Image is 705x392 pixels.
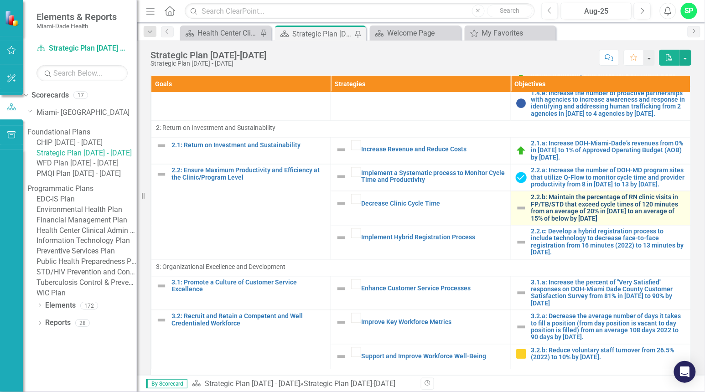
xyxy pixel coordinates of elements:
[387,27,459,39] div: Welcome Page
[36,246,137,257] a: Preventive Services Plan
[500,7,519,14] span: Search
[361,285,506,292] a: Enhance Customer Service Processes
[336,317,347,328] img: Not Defined
[182,27,258,39] a: Health Center Clinical Admin Support Landing Page
[482,27,554,39] div: My Favorites
[511,165,690,191] td: Double-Click to Edit Right Click for Context Menu
[27,127,137,138] a: Foundational Plans
[361,146,506,153] a: Increase Revenue and Reduce Costs
[674,361,696,383] div: Open Intercom Messenger
[511,276,690,310] td: Double-Click to Edit Right Click for Context Menu
[531,347,686,361] a: 3.2.b: Reduce voluntary staff turnover from 26.5% (2022) to 10% by [DATE].
[487,5,533,17] button: Search
[331,138,511,165] td: Double-Click to Edit Right Click for Context Menu
[36,267,137,278] a: STD/HIV Prevention and Control Plan
[36,148,137,159] a: Strategic Plan [DATE] - [DATE]
[205,379,300,388] a: Strategic Plan [DATE] - [DATE]
[531,279,686,308] a: 3.1.a: Increase the percent of "Very Satisfied" responses on DOH-Miami Dade County Customer Satis...
[150,60,266,67] div: Strategic Plan [DATE] - [DATE]
[531,140,686,161] a: 2.1.a: Increase DOH-Miami-Dade’s revenues from 0% in [DATE] to 1% of Approved Operating Budget (A...
[516,172,527,183] img: Complete
[361,170,506,184] a: Implement a Systematic process to Monitor Cycle Time and Productivity
[516,288,527,299] img: Not Defined
[192,379,414,389] div: »
[467,27,554,39] a: My Favorites
[36,215,137,226] a: Financial Management Plan
[36,43,128,54] a: Strategic Plan [DATE] - [DATE]
[36,22,117,30] small: Miami-Dade Health
[372,27,459,39] a: Welcome Page
[156,315,167,326] img: Not Defined
[156,140,167,151] img: Not Defined
[361,319,506,326] a: Improve Key Workforce Metrics
[156,263,686,272] span: 3: Organizational Excellence and Development
[45,318,71,328] a: Reports
[336,284,347,294] img: Not Defined
[531,167,686,188] a: 2.2.a: Increase the number of DOH-MD program sites that utilize Q-Flow to monitor cycle time and ...
[304,379,395,388] div: Strategic Plan [DATE]-[DATE]
[156,124,686,133] span: 2: Return on Investment and Sustainability
[185,3,534,19] input: Search ClearPoint...
[36,205,137,215] a: Environmental Health Plan
[171,167,326,181] a: 2.2: Ensure Maximum Productivity and Efficiency at the Clinic/Program Level
[146,379,187,388] span: By Scorecard
[73,92,88,99] div: 17
[36,169,137,179] a: PMQI Plan [DATE] - [DATE]
[331,276,511,310] td: Double-Click to Edit Right Click for Context Menu
[36,11,117,22] span: Elements & Reports
[171,142,326,149] a: 2.1: Return on Investment and Sustainability
[171,313,326,327] a: 3.2: Recruit and Retain a Competent and Well Credentialed Workforce
[36,194,137,205] a: EDC-IS Plan
[336,198,347,209] img: Not Defined
[36,108,137,118] a: Miami- [GEOGRAPHIC_DATA]
[331,191,511,226] td: Double-Click to Edit Right Click for Context Menu
[516,322,527,333] img: Not Defined
[511,310,690,345] td: Double-Click to Edit Right Click for Context Menu
[336,171,347,182] img: Not Defined
[197,27,258,39] div: Health Center Clinical Admin Support Landing Page
[531,194,686,222] a: 2.2.b: Maintain the percentage of RN clinic visits in FP/TB/STD that exceed cycle times of 120 mi...
[531,313,686,341] a: 3.2.a: Decrease the average number of days it takes to fill a position (from day position is vaca...
[156,169,167,180] img: Not Defined
[75,319,90,327] div: 28
[292,28,352,40] div: Strategic Plan [DATE]-[DATE]
[561,3,632,19] button: Aug-25
[361,353,506,360] a: Support and Improve Workforce Well-Being
[516,237,527,248] img: Not Defined
[171,279,326,294] a: 3.1: Promote a Culture of Customer Service Excellence
[36,65,128,81] input: Search Below...
[36,257,137,267] a: Public Health Preparedness Plan
[36,226,137,236] a: Health Center Clinical Admin Support Plan
[336,144,347,155] img: Not Defined
[511,87,690,121] td: Double-Click to Edit Right Click for Context Menu
[516,98,527,109] img: Baseline Only
[516,203,527,214] img: Not Defined
[516,349,527,360] img: Not On Track
[36,278,137,288] a: Tuberculosis Control & Prevention Plan
[36,236,137,246] a: Information Technology Plan
[331,226,511,260] td: Double-Click to Edit Right Click for Context Menu
[331,310,511,345] td: Double-Click to Edit Right Click for Context Menu
[150,50,266,60] div: Strategic Plan [DATE]-[DATE]
[681,3,697,19] button: SP
[151,165,331,259] td: Double-Click to Edit Right Click for Context Menu
[361,234,506,241] a: Implement Hybrid Registration Process
[36,138,137,148] a: CHIP [DATE] - [DATE]
[331,165,511,191] td: Double-Click to Edit Right Click for Context Menu
[336,232,347,243] img: Not Defined
[511,344,690,369] td: Double-Click to Edit Right Click for Context Menu
[511,191,690,226] td: Double-Click to Edit Right Click for Context Menu
[511,226,690,260] td: Double-Click to Edit Right Click for Context Menu
[31,90,69,101] a: Scorecards
[511,138,690,165] td: Double-Click to Edit Right Click for Context Menu
[564,6,628,17] div: Aug-25
[336,351,347,362] img: Not Defined
[531,228,686,257] a: 2.2.c: Develop a hybrid registration process to include technology to decrease face-to-face regis...
[80,302,98,309] div: 172
[331,344,511,369] td: Double-Click to Edit Right Click for Context Menu
[27,184,137,194] a: Programmatic Plans
[4,10,21,27] img: ClearPoint Strategy
[36,158,137,169] a: WFD Plan [DATE] - [DATE]
[156,281,167,292] img: Not Defined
